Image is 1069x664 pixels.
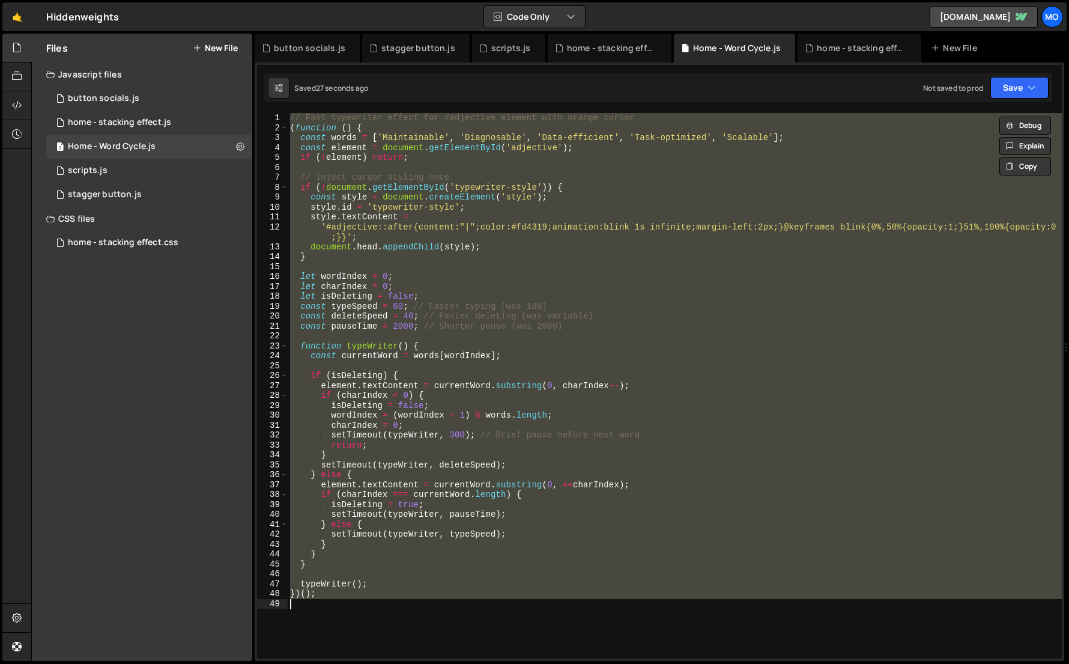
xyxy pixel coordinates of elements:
[931,42,981,54] div: New File
[46,41,68,55] h2: Files
[257,172,288,183] div: 7
[257,203,288,213] div: 10
[257,311,288,321] div: 20
[257,381,288,391] div: 27
[257,520,288,530] div: 41
[999,157,1051,175] button: Copy
[257,302,288,312] div: 19
[257,361,288,371] div: 25
[930,6,1038,28] a: [DOMAIN_NAME]
[193,43,238,53] button: New File
[257,540,288,550] div: 43
[257,133,288,143] div: 3
[32,62,252,87] div: Javascript files
[274,42,345,54] div: button socials.js
[257,351,288,361] div: 24
[257,371,288,381] div: 26
[257,569,288,579] div: 46
[32,207,252,231] div: CSS files
[693,42,781,54] div: Home - Word Cycle.js
[294,83,368,93] div: Saved
[257,163,288,173] div: 6
[68,93,139,104] div: button socials.js
[257,391,288,401] div: 28
[257,480,288,490] div: 37
[46,111,252,135] div: 16703/45650.js
[257,282,288,292] div: 17
[46,87,252,111] div: 16703/45700.js
[257,153,288,163] div: 5
[567,42,657,54] div: home - stacking effect.css
[257,192,288,203] div: 9
[46,10,119,24] div: Hiddenweights
[491,42,531,54] div: scripts.js
[257,113,288,123] div: 1
[381,42,455,54] div: stagger button.js
[56,143,64,153] span: 1
[257,440,288,451] div: 33
[257,450,288,460] div: 34
[46,159,252,183] div: 16703/45695.js
[257,291,288,302] div: 18
[46,135,252,159] div: 16703/45648.js
[257,331,288,341] div: 22
[257,143,288,153] div: 4
[257,252,288,262] div: 14
[257,212,288,222] div: 11
[257,579,288,589] div: 47
[257,549,288,559] div: 44
[2,2,32,31] a: 🤙
[257,559,288,570] div: 45
[68,117,171,128] div: home - stacking effect.js
[257,421,288,431] div: 31
[257,242,288,252] div: 13
[257,183,288,193] div: 8
[257,410,288,421] div: 30
[257,470,288,480] div: 36
[1041,6,1063,28] a: Mo
[68,141,156,152] div: Home - Word Cycle.js
[999,117,1051,135] button: Debug
[817,42,907,54] div: home - stacking effect.js
[257,589,288,599] div: 48
[257,510,288,520] div: 40
[68,237,178,248] div: home - stacking effect.css
[68,189,142,200] div: stagger button.js
[316,83,368,93] div: 27 seconds ago
[999,137,1051,155] button: Explain
[68,165,108,176] div: scripts.js
[257,222,288,242] div: 12
[257,529,288,540] div: 42
[923,83,983,93] div: Not saved to prod
[257,430,288,440] div: 32
[257,401,288,411] div: 29
[46,183,252,207] div: 16703/45698.js
[257,341,288,352] div: 23
[484,6,585,28] button: Code Only
[257,490,288,500] div: 38
[257,123,288,133] div: 2
[257,599,288,609] div: 49
[257,500,288,510] div: 39
[257,262,288,272] div: 15
[990,77,1049,99] button: Save
[257,272,288,282] div: 16
[257,460,288,471] div: 35
[46,231,252,255] div: 16703/45651.css
[257,321,288,332] div: 21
